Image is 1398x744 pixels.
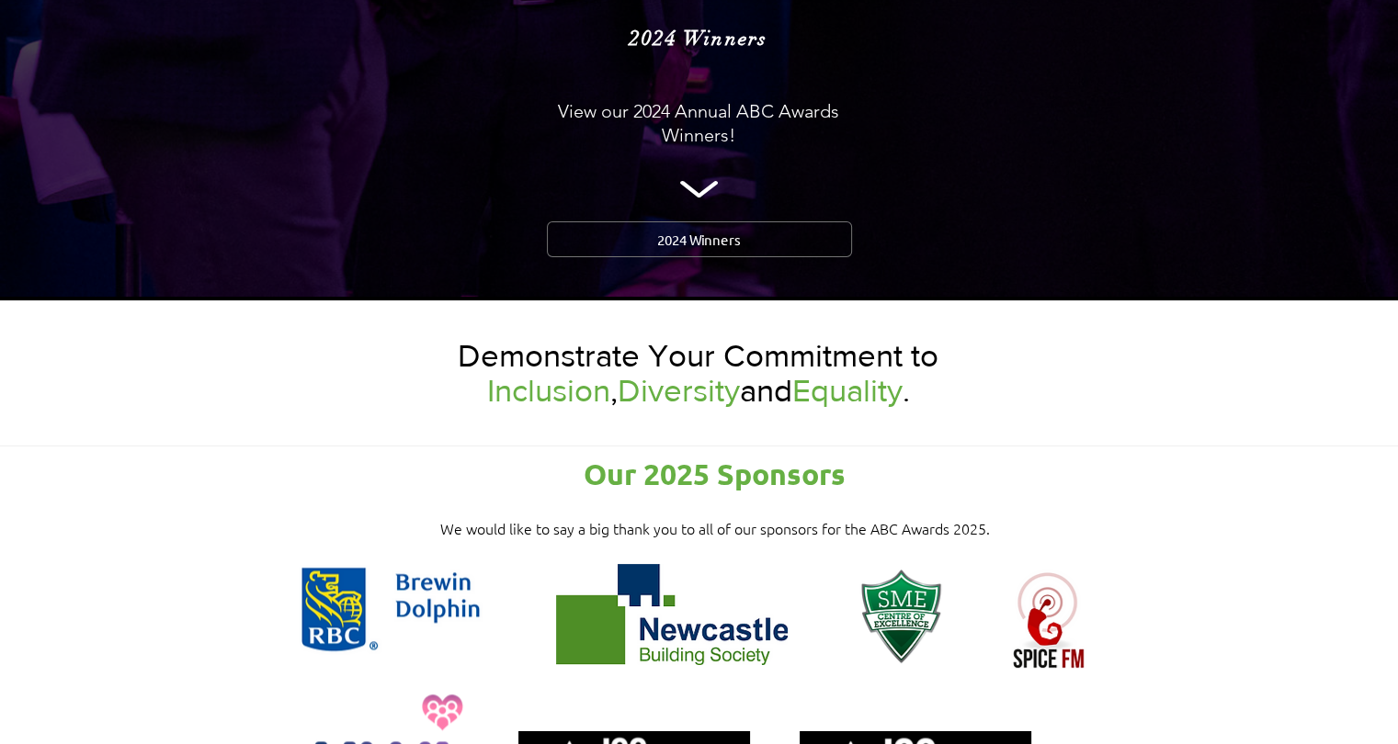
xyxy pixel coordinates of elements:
[547,221,852,257] a: 2024 Winners
[556,564,788,665] img: NBS Logo 340x148.png
[440,518,990,538] span: We would like to say a big thank you to all of our sponsors for the ABC Awards 2025.
[630,26,767,51] span: 2024 Winners
[487,373,610,408] span: Inclusion
[558,100,839,146] span: View our 2024 Annual ABC Awards Winners!
[792,373,903,408] span: Equality
[848,564,954,669] img: SME Centre of Excellence Logo
[584,456,846,492] span: Our 2025 Sponsors
[618,373,740,408] span: Diversity
[996,564,1102,669] img: Spice FM Logo
[298,564,484,656] img: Brewin Dolphin Logo
[458,338,938,408] span: Demonstrate Your Commitment to , and .
[657,230,741,249] span: 2024 Winners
